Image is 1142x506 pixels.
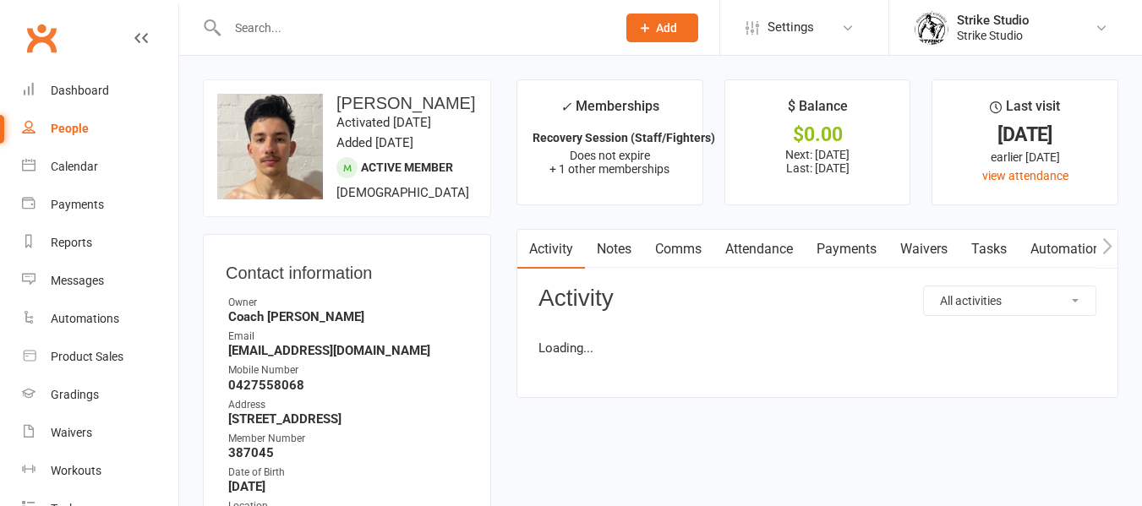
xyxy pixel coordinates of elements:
[570,149,650,162] span: Does not expire
[228,295,468,311] div: Owner
[740,148,895,175] p: Next: [DATE] Last: [DATE]
[51,236,92,249] div: Reports
[656,21,677,35] span: Add
[217,94,477,112] h3: [PERSON_NAME]
[228,479,468,494] strong: [DATE]
[228,378,468,393] strong: 0427558068
[948,126,1102,144] div: [DATE]
[643,230,713,269] a: Comms
[228,445,468,460] strong: 387045
[560,95,659,127] div: Memberships
[22,414,178,452] a: Waivers
[51,350,123,363] div: Product Sales
[549,162,669,176] span: + 1 other memberships
[228,411,468,427] strong: [STREET_ADDRESS]
[228,309,468,324] strong: Coach [PERSON_NAME]
[336,115,431,130] time: Activated [DATE]
[228,343,468,358] strong: [EMAIL_ADDRESS][DOMAIN_NAME]
[740,126,895,144] div: $0.00
[22,300,178,338] a: Automations
[22,262,178,300] a: Messages
[959,230,1019,269] a: Tasks
[538,286,1096,312] h3: Activity
[336,185,469,200] span: [DEMOGRAPHIC_DATA]
[51,274,104,287] div: Messages
[805,230,888,269] a: Payments
[51,312,119,325] div: Automations
[51,426,92,439] div: Waivers
[51,464,101,477] div: Workouts
[217,94,323,199] img: image1704863101.png
[222,16,604,40] input: Search...
[361,161,453,174] span: Active member
[517,230,585,269] a: Activity
[533,131,715,144] strong: Recovery Session (Staff/Fighters)
[948,148,1102,166] div: earlier [DATE]
[20,17,63,59] a: Clubworx
[22,452,178,490] a: Workouts
[957,13,1030,28] div: Strike Studio
[788,95,848,126] div: $ Balance
[228,397,468,413] div: Address
[626,14,698,42] button: Add
[51,84,109,97] div: Dashboard
[538,338,1096,358] li: Loading...
[22,72,178,110] a: Dashboard
[51,160,98,173] div: Calendar
[228,431,468,447] div: Member Number
[888,230,959,269] a: Waivers
[22,224,178,262] a: Reports
[22,148,178,186] a: Calendar
[915,11,948,45] img: thumb_image1723780799.png
[51,198,104,211] div: Payments
[22,376,178,414] a: Gradings
[51,122,89,135] div: People
[560,99,571,115] i: ✓
[768,8,814,46] span: Settings
[226,257,468,282] h3: Contact information
[336,135,413,150] time: Added [DATE]
[982,169,1068,182] a: view attendance
[713,230,805,269] a: Attendance
[22,338,178,376] a: Product Sales
[957,28,1030,43] div: Strike Studio
[228,329,468,345] div: Email
[228,362,468,378] div: Mobile Number
[1019,230,1119,269] a: Automations
[22,110,178,148] a: People
[990,95,1060,126] div: Last visit
[228,465,468,481] div: Date of Birth
[22,186,178,224] a: Payments
[51,388,99,401] div: Gradings
[585,230,643,269] a: Notes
